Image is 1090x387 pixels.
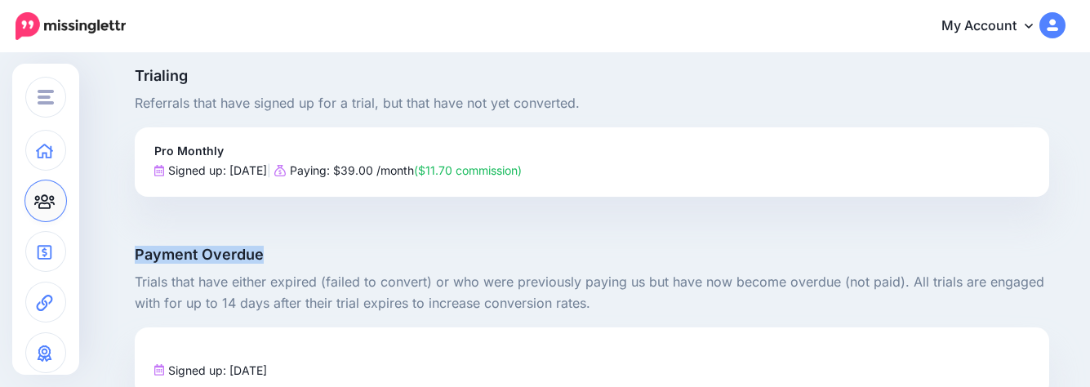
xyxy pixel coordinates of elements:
span: Signed up: [DATE] Paying: $39.00 /month [154,163,522,177]
span: Signed up: [DATE] [154,363,267,377]
a: My Account [925,7,1066,47]
img: Missinglettr [16,12,126,40]
b: Pro Monthly [154,144,224,158]
h4: Trialing [135,67,1049,85]
span: ($11.70 commission) [414,163,522,177]
p: Referrals that have signed up for a trial, but that have not yet converted. [135,93,1049,114]
span: | [267,163,271,177]
p: Trials that have either expired (failed to convert) or who were previously paying us but have now... [135,272,1049,314]
h4: Payment Overdue [135,246,1049,264]
img: menu.png [38,90,54,105]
